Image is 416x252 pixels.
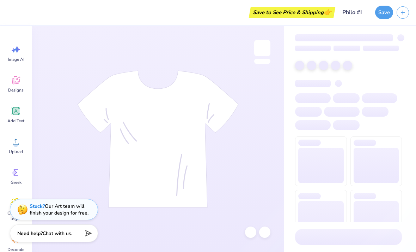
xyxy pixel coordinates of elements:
strong: Need help? [17,230,43,237]
span: Designs [8,87,24,93]
span: Add Text [7,118,24,124]
div: Our Art team will finish your design for free. [30,203,88,216]
strong: Stuck? [30,203,45,210]
span: Upload [9,149,23,154]
span: Greek [11,180,22,185]
span: Image AI [8,57,24,62]
div: Save to See Price & Shipping [251,7,334,18]
input: Untitled Design [337,5,372,19]
img: tee-skeleton.svg [77,70,239,208]
button: Save [375,6,393,19]
span: Clipart & logos [4,210,27,222]
span: Chat with us. [43,230,72,237]
span: 👉 [324,8,331,16]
